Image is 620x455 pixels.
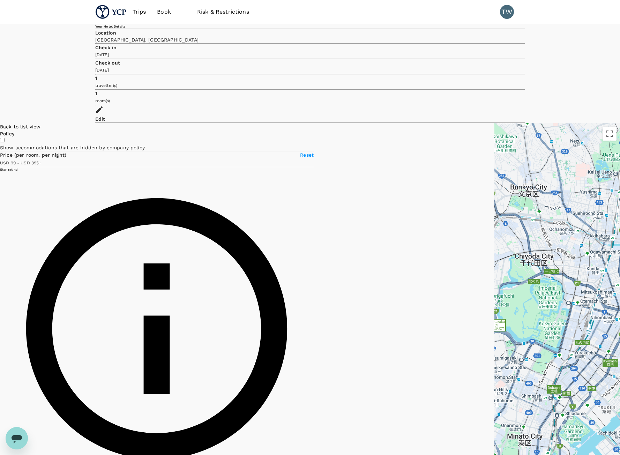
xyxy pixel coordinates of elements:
[157,8,171,16] span: Book
[133,8,146,16] span: Trips
[6,427,28,449] iframe: Button to launch messaging window
[603,127,617,141] button: Toggle fullscreen view
[95,24,525,29] h6: Your Hotel Details
[95,98,110,103] span: room(s)
[300,152,314,158] span: Reset
[95,68,109,73] span: [DATE]
[95,75,525,82] div: 1
[197,8,249,16] span: Risk & Restrictions
[95,29,525,36] div: Location
[95,59,525,66] div: Check out
[95,44,525,51] div: Check in
[95,115,525,122] div: Edit
[95,52,109,57] span: [DATE]
[95,83,118,88] span: traveller(s)
[95,36,525,43] div: [GEOGRAPHIC_DATA], [GEOGRAPHIC_DATA]
[95,90,525,97] div: 1
[95,4,127,20] img: YCP SG Pte. Ltd.
[500,5,514,19] div: TW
